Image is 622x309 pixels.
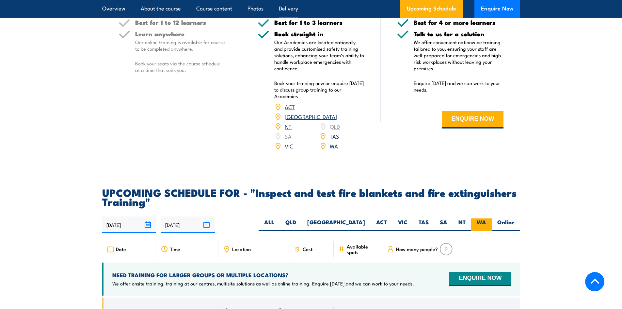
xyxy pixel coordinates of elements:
[161,216,215,233] input: To date
[414,39,504,72] p: We offer convenient nationwide training tailored to you, ensuring your staff are well-prepared fo...
[274,80,364,99] p: Book your training now or enquire [DATE] to discuss group training to our Academies
[330,142,338,150] a: WA
[274,19,364,26] h5: Best for 1 to 3 learners
[135,39,225,52] p: Our online training is available for course to be completed anywhere.
[471,218,492,231] label: WA
[453,218,471,231] label: NT
[285,103,295,111] a: ACT
[259,218,280,231] label: ALL
[347,244,378,255] span: Available spots
[414,80,504,93] p: Enquire [DATE] and we can work to your needs.
[274,39,364,72] p: Our Academies are located nationally and provide customised safety training solutions, enhancing ...
[303,246,312,252] span: Cost
[116,246,126,252] span: Date
[285,112,337,120] a: [GEOGRAPHIC_DATA]
[274,31,364,37] h5: Book straight in
[102,188,520,206] h2: UPCOMING SCHEDULE FOR - "Inspect and test fire blankets and fire extinguishers Training"
[330,132,339,140] a: TAS
[135,19,225,26] h5: Best for 1 to 12 learners
[396,246,438,252] span: How many people?
[413,218,434,231] label: TAS
[434,218,453,231] label: SA
[280,218,302,231] label: QLD
[302,218,371,231] label: [GEOGRAPHIC_DATA]
[371,218,392,231] label: ACT
[112,280,414,287] p: We offer onsite training, training at our centres, multisite solutions as well as online training...
[102,216,156,233] input: From date
[492,218,520,231] label: Online
[232,246,251,252] span: Location
[414,31,504,37] h5: Talk to us for a solution
[392,218,413,231] label: VIC
[112,271,414,279] h4: NEED TRAINING FOR LARGER GROUPS OR MULTIPLE LOCATIONS?
[135,31,225,37] h5: Learn anywhere
[285,122,292,130] a: NT
[170,246,180,252] span: Time
[414,19,504,26] h5: Best for 4 or more learners
[449,272,511,286] button: ENQUIRE NOW
[285,142,293,150] a: VIC
[135,60,225,73] p: Book your seats via the course schedule at a time that suits you.
[442,111,503,129] button: ENQUIRE NOW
